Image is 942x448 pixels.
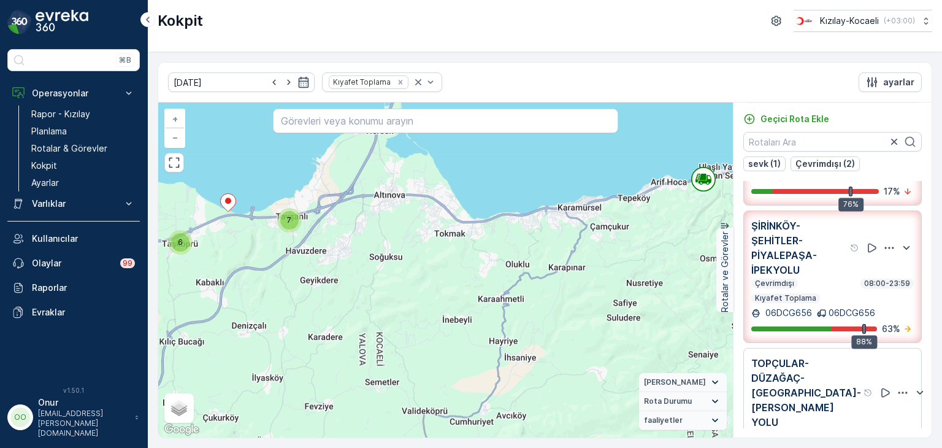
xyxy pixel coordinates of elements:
a: Bu bölgeyi Google Haritalar'da açın (yeni pencerede açılır) [161,422,202,438]
div: Yardım Araç İkonu [863,388,873,398]
a: Kullanıcılar [7,226,140,251]
p: [EMAIL_ADDRESS][PERSON_NAME][DOMAIN_NAME] [38,409,129,438]
summary: Rota Durumu [639,392,727,411]
p: Raporlar [32,282,135,294]
div: 6 [168,230,193,255]
p: Kullanıcılar [32,233,135,245]
p: Kokpit [31,160,57,172]
span: v 1.50.1 [7,387,140,394]
a: Geçici Rota Ekle [743,113,829,125]
p: 99 [123,258,132,268]
a: Kokpit [26,157,140,174]
a: Raporlar [7,276,140,300]
p: Planlama [31,125,67,137]
span: + [172,114,178,124]
a: Rotalar & Görevler [26,140,140,157]
div: 7 [277,208,302,233]
button: OOOnur[EMAIL_ADDRESS][PERSON_NAME][DOMAIN_NAME] [7,396,140,438]
p: 63 % [882,323,900,335]
p: Operasyonlar [32,87,115,99]
p: 08:00-23:59 [863,279,911,288]
p: 06DCG656 [763,307,812,319]
span: Rota Durumu [644,396,692,406]
p: Kokpit [158,11,203,31]
a: Ayarlar [26,174,140,191]
span: 6 [178,238,183,247]
p: Rotalar ve Görevler [719,231,731,312]
a: Uzaklaştır [166,128,184,147]
span: faaliyetler [644,415,683,425]
a: Rapor - Kızılay [26,106,140,123]
summary: [PERSON_NAME] [639,373,727,392]
div: Kıyafet Toplama [329,76,392,88]
a: Layers [166,395,193,422]
p: TOPÇULAR-DÜZAĞAÇ-[GEOGRAPHIC_DATA]-[PERSON_NAME] YOLU [751,356,861,430]
p: Onur [38,396,129,409]
p: Rapor - Kızılay [31,108,90,120]
input: Görevleri veya konumu arayın [273,109,618,133]
p: Kızılay-Kocaeli [820,15,879,27]
p: 17 % [884,185,900,198]
p: Kıyafet Toplama [754,293,818,303]
p: Olaylar [32,257,113,269]
a: Yakınlaştır [166,110,184,128]
img: Google [161,422,202,438]
button: sevk (1) [743,156,786,171]
span: [PERSON_NAME] [644,377,706,387]
img: logo_dark-DEwI_e13.png [36,10,88,34]
button: Operasyonlar [7,81,140,106]
img: k%C4%B1z%C4%B1lay_0jL9uU1.png [794,14,815,28]
p: Geçici Rota Ekle [760,113,829,125]
span: 7 [287,215,291,225]
img: logo [7,10,32,34]
p: ayarlar [883,76,914,88]
span: − [172,132,178,142]
p: 06DCG656 [829,307,875,319]
a: Olaylar99 [7,251,140,276]
div: Remove Kıyafet Toplama [394,77,407,87]
p: Ayarlar [31,177,59,189]
button: Varlıklar [7,191,140,216]
p: Varlıklar [32,198,115,210]
input: Rotaları Ara [743,132,922,152]
p: ( +03:00 ) [884,16,915,26]
p: Çevrimdışı (2) [795,158,855,170]
p: ⌘B [119,55,131,65]
button: Çevrimdışı (2) [791,156,860,171]
input: dd/mm/yyyy [168,72,315,92]
div: 76% [838,198,863,211]
p: Rotalar & Görevler [31,142,107,155]
div: 88% [851,335,877,349]
p: ŞİRİNKÖY-ŞEHİTLER-PİYALEPAŞA-İPEKYOLU [751,218,848,277]
a: Planlama [26,123,140,140]
a: Evraklar [7,300,140,325]
p: Evraklar [32,306,135,319]
summary: faaliyetler [639,411,727,430]
button: Kızılay-Kocaeli(+03:00) [794,10,932,32]
div: OO [10,407,30,427]
div: Yardım Araç İkonu [850,243,860,253]
button: ayarlar [859,72,922,92]
p: sevk (1) [748,158,781,170]
p: Çevrimdışı [754,279,795,288]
